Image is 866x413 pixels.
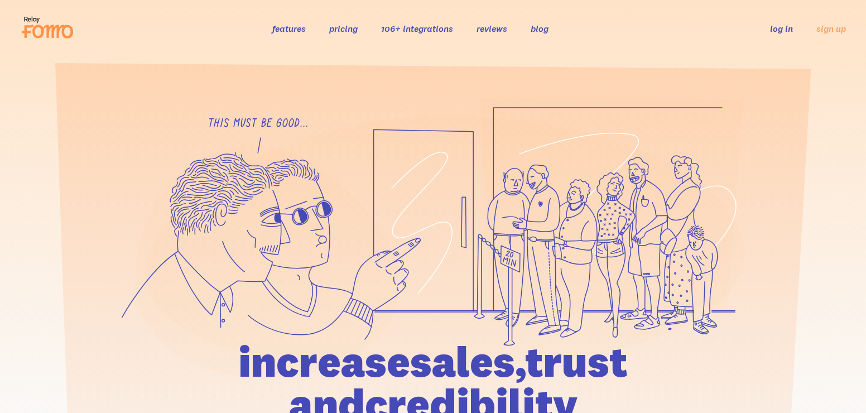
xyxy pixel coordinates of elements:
a: blog [531,23,549,34]
a: reviews [477,23,507,34]
a: 106+ integrations [381,23,453,34]
a: features [272,23,306,34]
a: log in [770,23,793,34]
a: sign up [816,23,846,35]
a: pricing [329,23,358,34]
